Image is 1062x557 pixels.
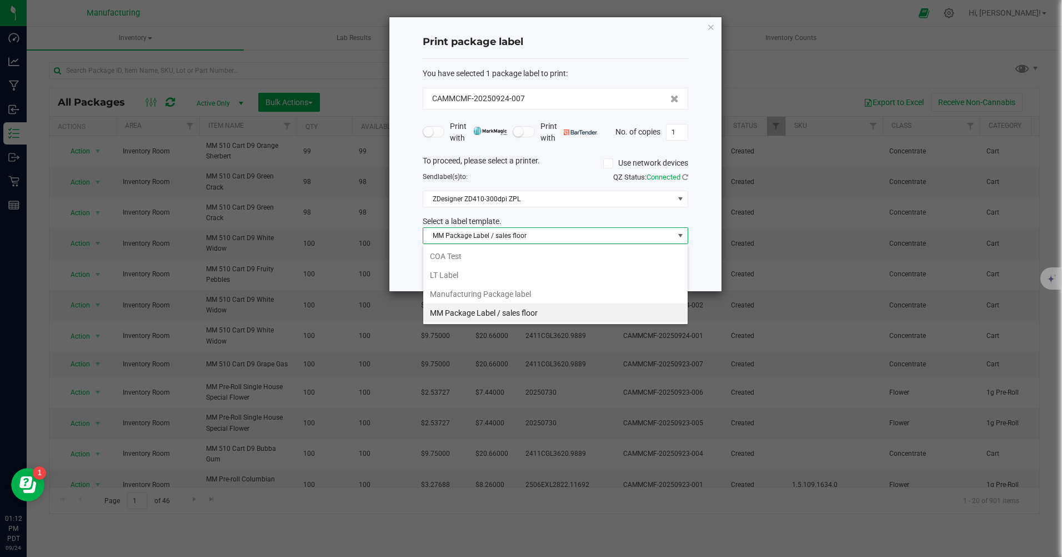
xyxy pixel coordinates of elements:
[423,228,674,243] span: MM Package Label / sales floor
[414,216,697,227] div: Select a label template.
[33,466,46,480] iframe: Resource center unread badge
[540,121,598,144] span: Print with
[615,127,660,136] span: No. of copies
[423,247,688,266] li: COA Test
[564,130,598,135] img: bartender.png
[423,173,468,181] span: Send to:
[603,157,688,169] label: Use network devices
[423,35,688,49] h4: Print package label
[11,468,44,501] iframe: Resource center
[423,285,688,304] li: Manufacturing Package label
[613,173,688,181] span: QZ Status:
[423,304,688,322] li: MM Package Label / sales floor
[432,93,525,105] span: CAMMCMF-20250924-007
[423,68,688,79] div: :
[414,155,697,172] div: To proceed, please select a printer.
[423,69,566,78] span: You have selected 1 package label to print
[423,191,674,207] span: ZDesigner ZD410-300dpi ZPL
[647,173,680,181] span: Connected
[450,121,507,144] span: Print with
[438,173,460,181] span: label(s)
[473,127,507,135] img: mark_magic_cybra.png
[423,266,688,285] li: LT Label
